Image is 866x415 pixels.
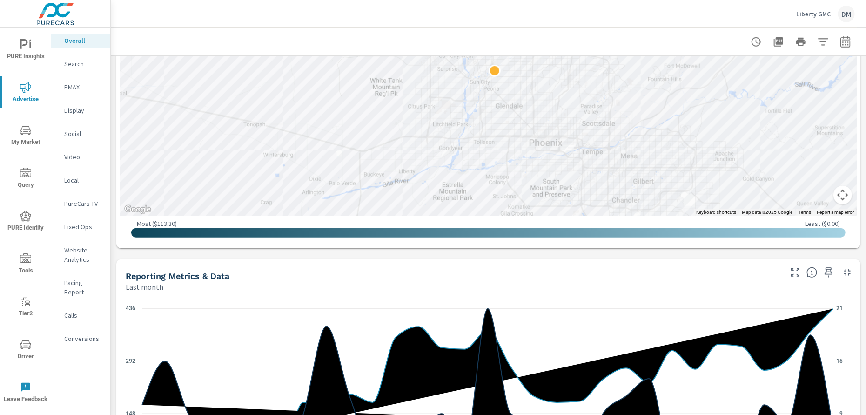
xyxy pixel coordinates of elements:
[51,243,110,266] div: Website Analytics
[0,28,51,414] div: nav menu
[3,339,48,362] span: Driver
[836,358,843,365] text: 15
[3,253,48,276] span: Tools
[51,57,110,71] div: Search
[126,271,229,281] h5: Reporting Metrics & Data
[792,33,810,51] button: Print Report
[64,59,103,68] p: Search
[833,186,852,204] button: Map camera controls
[817,210,854,215] a: Report a map error
[3,125,48,148] span: My Market
[51,103,110,117] div: Display
[836,306,843,312] text: 21
[3,211,48,233] span: PURE Identity
[51,150,110,164] div: Video
[696,209,736,216] button: Keyboard shortcuts
[64,245,103,264] p: Website Analytics
[51,197,110,211] div: PureCars TV
[64,199,103,208] p: PureCars TV
[836,33,855,51] button: Select Date Range
[51,332,110,346] div: Conversions
[122,204,153,216] a: Open this area in Google Maps (opens a new window)
[51,308,110,322] div: Calls
[64,311,103,320] p: Calls
[821,265,836,280] span: Save this to your personalized report
[805,219,840,228] p: Least ( $0.00 )
[51,173,110,187] div: Local
[126,281,163,293] p: Last month
[51,127,110,141] div: Social
[126,358,135,365] text: 292
[64,106,103,115] p: Display
[137,219,177,228] p: Most ( $113.30 )
[122,204,153,216] img: Google
[796,10,831,18] p: Liberty GMC
[64,334,103,343] p: Conversions
[3,82,48,105] span: Advertise
[64,222,103,231] p: Fixed Ops
[814,33,832,51] button: Apply Filters
[51,220,110,234] div: Fixed Ops
[64,152,103,162] p: Video
[51,80,110,94] div: PMAX
[51,276,110,299] div: Pacing Report
[3,296,48,319] span: Tier2
[3,168,48,190] span: Query
[64,176,103,185] p: Local
[840,265,855,280] button: Minimize Widget
[51,34,110,48] div: Overall
[3,382,48,405] span: Leave Feedback
[742,210,792,215] span: Map data ©2025 Google
[64,36,103,45] p: Overall
[64,129,103,138] p: Social
[788,265,803,280] button: Make Fullscreen
[126,306,135,312] text: 436
[838,6,855,22] div: DM
[3,39,48,62] span: PURE Insights
[64,278,103,297] p: Pacing Report
[806,267,818,278] span: Understand performance data overtime and see how metrics compare to each other.
[798,210,811,215] a: Terms (opens in new tab)
[64,82,103,92] p: PMAX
